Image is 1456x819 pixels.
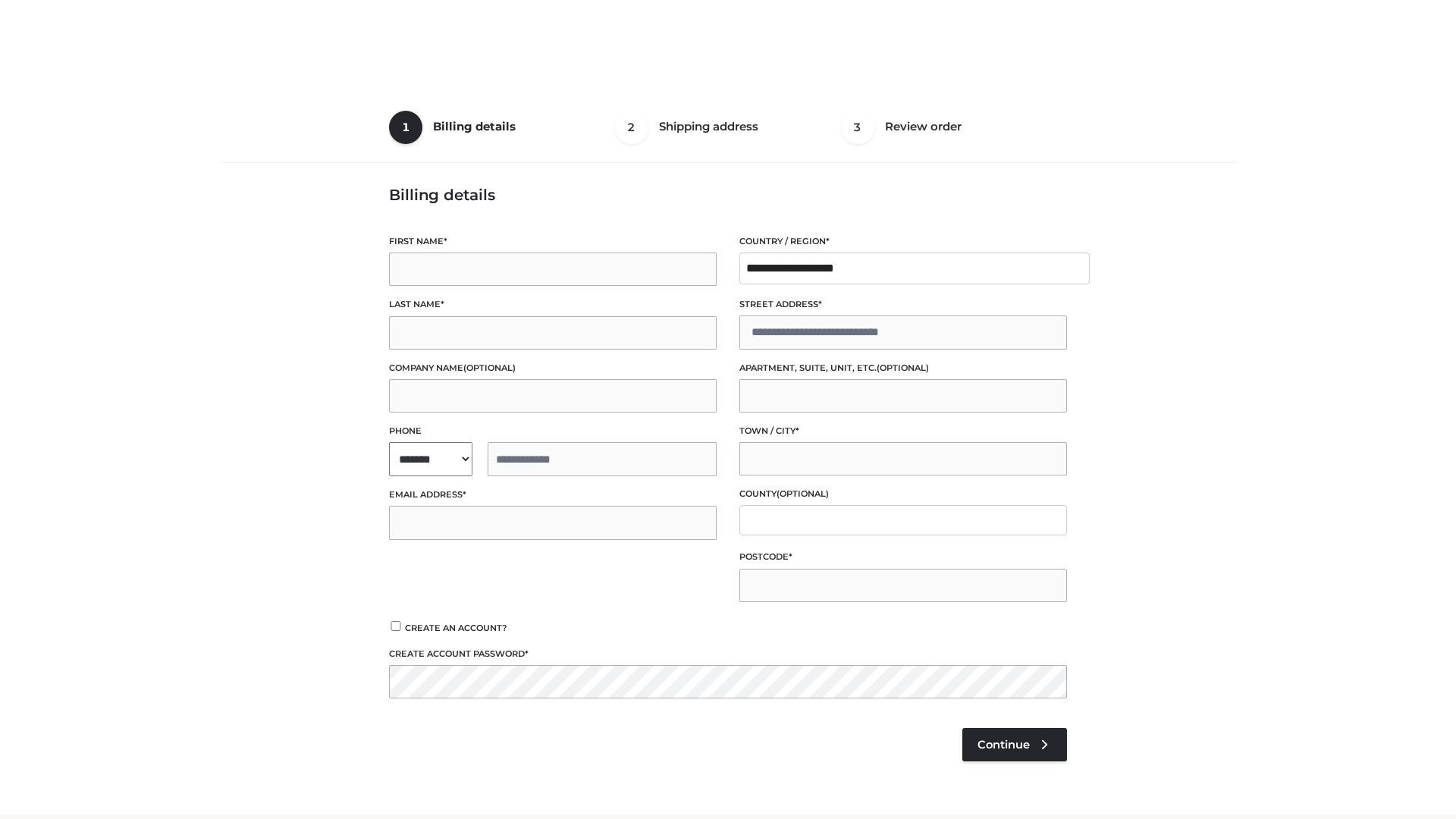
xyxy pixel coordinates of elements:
label: First name [389,234,717,249]
label: Street address [739,297,1067,312]
label: Apartment, suite, unit, etc. [739,361,1067,375]
label: Phone [389,424,717,438]
label: Country / Region [739,234,1067,249]
label: Last name [389,297,717,312]
span: Review order [885,119,962,133]
span: Shipping address [659,119,758,133]
span: Continue [977,738,1030,752]
span: 1 [389,111,422,144]
span: (optional) [877,362,929,373]
span: Billing details [433,119,516,133]
label: County [739,487,1067,501]
label: Company name [389,361,717,375]
label: Postcode [739,550,1067,564]
input: Create an account? [389,621,403,631]
span: (optional) [463,362,516,373]
span: 2 [615,111,648,144]
label: Create account password [389,647,1067,661]
span: Create an account? [405,623,507,633]
a: Continue [962,728,1067,761]
h3: Billing details [389,186,1067,204]
span: (optional) [777,488,829,499]
label: Email address [389,488,717,502]
span: 3 [841,111,874,144]
label: Town / City [739,424,1067,438]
